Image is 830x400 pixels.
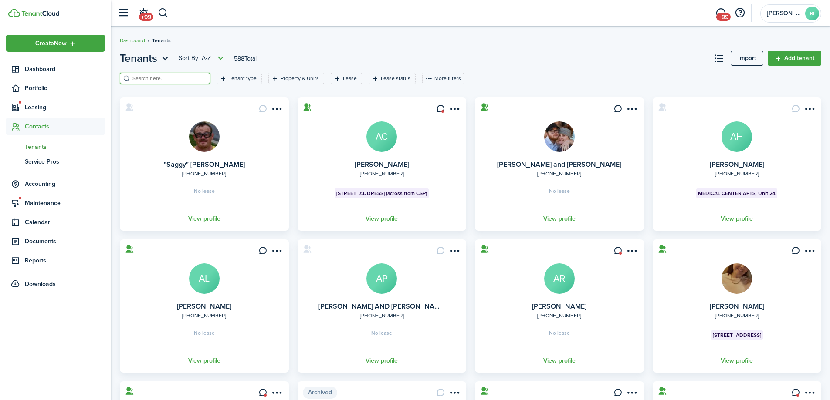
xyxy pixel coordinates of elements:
a: Dashboard [6,61,105,77]
img: Abbi Cox [722,263,752,294]
a: View profile [474,349,645,373]
span: Contacts [25,122,105,131]
span: No lease [549,188,570,194]
filter-tag-label: Lease status [381,74,410,82]
filter-tag-label: Lease [343,74,357,82]
img: TenantCloud [8,9,20,17]
img: TenantCloud [21,11,59,16]
span: +99 [716,13,731,21]
avatar-text: RI [805,7,819,20]
button: More filters [422,73,464,84]
a: [PHONE_NUMBER] [537,170,581,178]
span: No lease [371,330,392,336]
a: [PHONE_NUMBER] [537,312,581,319]
a: AC [366,121,397,152]
span: RANDALL INVESTMENT PROPERTIES [767,10,802,17]
a: [PERSON_NAME] [177,301,231,311]
button: Open menu [270,388,284,400]
span: Portfolio [25,84,105,93]
span: No lease [194,330,215,336]
a: [PHONE_NUMBER] [715,312,759,319]
a: [PERSON_NAME] [710,159,764,169]
span: Dashboard [25,64,105,74]
a: Service Pros [6,154,105,169]
button: Open menu [447,104,461,116]
a: View profile [474,207,645,231]
a: View profile [296,207,468,231]
button: Open menu [270,104,284,116]
span: Downloads [25,279,56,289]
button: Search [158,6,169,20]
filter-tag: Open filter [331,73,362,84]
a: Reports [6,252,105,269]
span: Tenants [120,50,157,66]
button: Open menu [179,53,226,64]
button: Open menu [120,50,171,66]
span: Create New [35,40,67,47]
a: Import [731,51,763,66]
filter-tag: Open filter [369,73,416,84]
a: Notifications [135,2,152,24]
span: No lease [194,188,215,194]
a: [PHONE_NUMBER] [715,170,759,178]
a: Tenants [6,139,105,154]
filter-tag: Open filter [268,73,324,84]
button: Open resource center [732,6,747,20]
button: Tenants [120,50,171,66]
button: Open menu [6,35,105,52]
input: Search here... [130,74,207,83]
a: "Saggy" Cory Dorris [189,121,220,152]
span: Reports [25,256,105,265]
img: Aaron Dukes and Sarah Dunning [544,121,575,152]
a: [PHONE_NUMBER] [360,170,404,178]
span: Tenants [25,142,105,151]
button: Open menu [625,246,639,258]
span: Service Pros [25,157,105,166]
button: Open menu [802,246,816,258]
button: Open menu [625,104,639,116]
span: A-Z [202,54,211,63]
span: MEDICAL CENTER APTS, Unit 24 [698,189,776,197]
button: Open sidebar [115,5,132,21]
a: [PERSON_NAME] and [PERSON_NAME] [497,159,621,169]
a: [PERSON_NAME] [710,301,764,311]
button: Open menu [625,388,639,400]
a: View profile [119,207,290,231]
a: AL [189,263,220,294]
a: Add tenant [768,51,821,66]
a: [PERSON_NAME] [532,301,586,311]
a: AP [366,263,397,294]
filter-tag: Open filter [217,73,262,84]
a: [PERSON_NAME] [355,159,409,169]
a: AR [544,263,575,294]
a: Dashboard [120,37,145,44]
a: View profile [296,349,468,373]
a: [PHONE_NUMBER] [182,312,226,319]
a: AH [722,121,752,152]
span: +99 [139,13,153,21]
a: View profile [651,207,823,231]
span: [STREET_ADDRESS] (across from CSP) [336,189,427,197]
a: "Saggy" [PERSON_NAME] [164,159,245,169]
span: Sort by [179,54,202,63]
a: View profile [119,349,290,373]
a: [PERSON_NAME] AND [PERSON_NAME] [318,301,446,311]
span: Tenants [152,37,171,44]
span: Calendar [25,218,105,227]
a: Messaging [712,2,729,24]
filter-tag-label: Property & Units [281,74,319,82]
button: Open menu [447,388,461,400]
a: [PHONE_NUMBER] [360,312,404,319]
button: Sort byA-Z [179,53,226,64]
button: Open menu [270,246,284,258]
a: [PHONE_NUMBER] [182,170,226,178]
a: View profile [651,349,823,373]
header-page-total: 588 Total [234,54,257,63]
